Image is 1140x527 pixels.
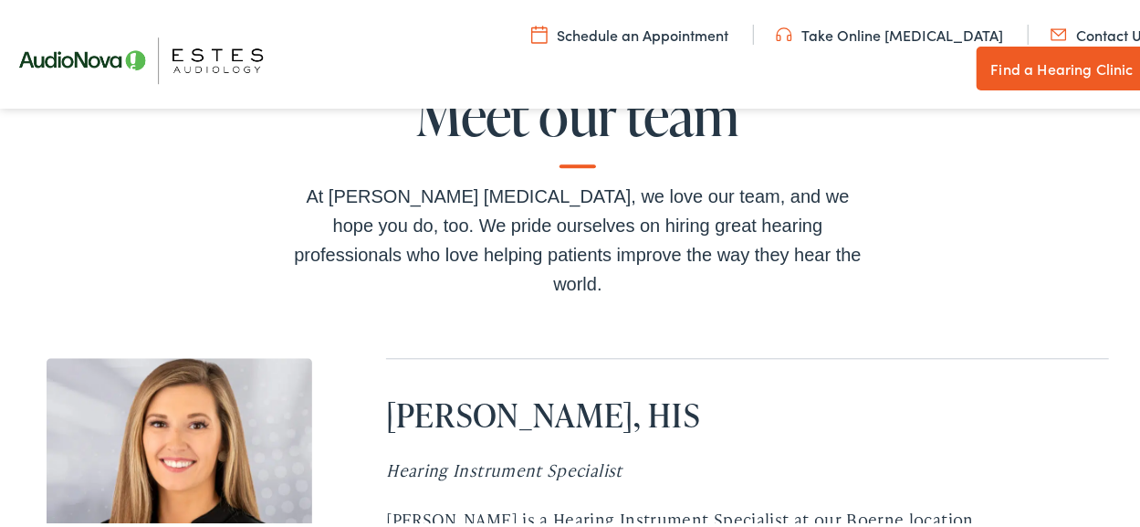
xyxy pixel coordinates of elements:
[531,21,548,41] img: utility icon
[776,21,792,41] img: utility icon
[286,81,870,164] h2: Meet our team
[386,392,1109,431] h2: [PERSON_NAME], HIS
[531,21,728,41] a: Schedule an Appointment
[386,455,622,478] i: Hearing Instrument Specialist
[776,21,1003,41] a: Take Online [MEDICAL_DATA]
[286,178,870,295] div: At [PERSON_NAME] [MEDICAL_DATA], we love our team, and we hope you do, too. We pride ourselves on...
[1051,21,1067,41] img: utility icon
